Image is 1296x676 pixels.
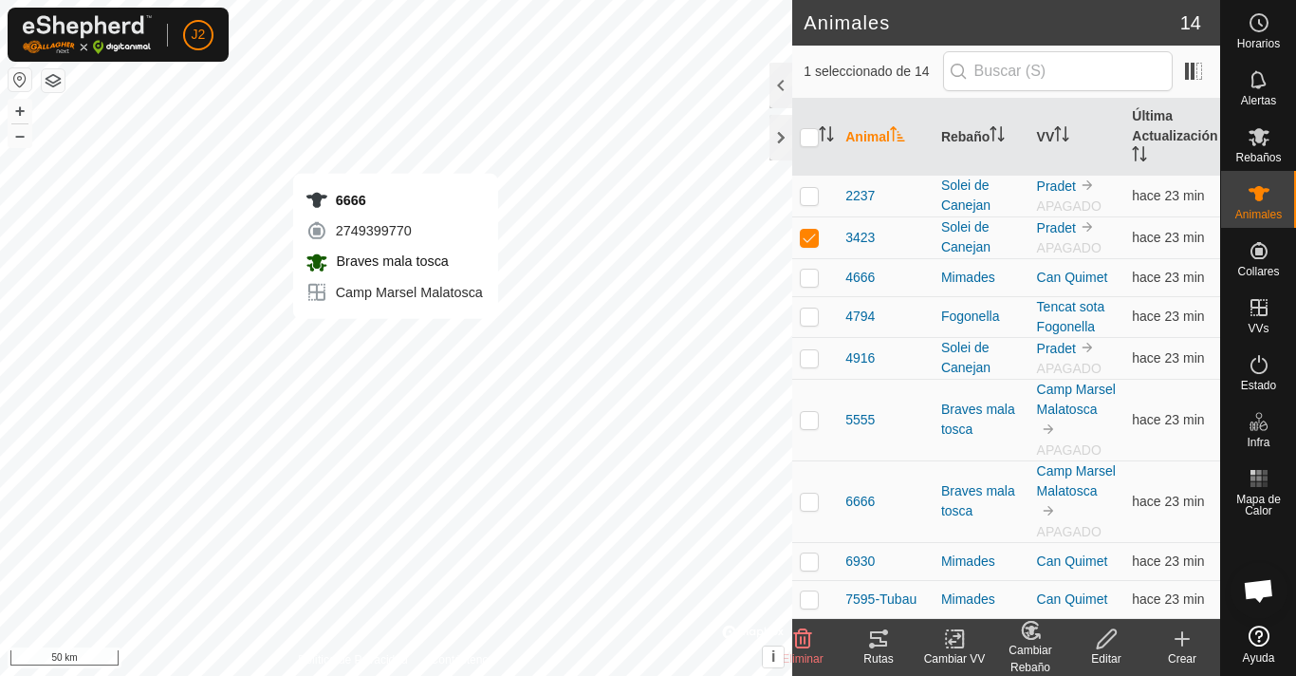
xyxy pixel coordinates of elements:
span: Horarios [1237,38,1280,49]
span: VVs [1248,323,1268,334]
span: 10 sept 2025, 20:31 [1132,270,1204,285]
span: 10 sept 2025, 20:31 [1132,591,1204,607]
div: 2749399770 [305,219,483,242]
div: Solei de Canejan [941,338,1022,378]
button: i [763,647,784,667]
p-sorticon: Activar para ordenar [1132,149,1147,164]
span: APAGADO [1037,240,1102,255]
h2: Animales [804,11,1180,34]
span: 10 sept 2025, 20:31 [1132,188,1204,203]
input: Buscar (S) [943,51,1173,91]
a: Pradet [1037,220,1076,235]
span: Estado [1241,380,1276,391]
span: Collares [1237,266,1279,277]
div: Mimades [941,590,1022,610]
span: Mapa de Calor [1226,494,1291,516]
a: Can Quimet [1037,554,1108,569]
div: Crear [1144,650,1220,667]
img: hasta [1041,503,1056,518]
button: Capas del Mapa [42,69,65,92]
button: Restablecer Mapa [9,68,31,91]
span: 10 sept 2025, 20:31 [1132,412,1204,427]
th: Última Actualización [1124,99,1220,176]
span: 10 sept 2025, 20:31 [1132,350,1204,366]
div: Obre el xat [1231,562,1287,619]
img: Logo Gallagher [23,15,152,54]
button: + [9,100,31,122]
div: Camp Marsel Malatosca [305,281,483,304]
span: 10 sept 2025, 20:31 [1132,494,1204,509]
span: APAGADO [1037,442,1102,458]
span: APAGADO [1037,198,1102,214]
p-sorticon: Activar para ordenar [819,129,834,144]
div: Editar [1068,650,1144,667]
th: Animal [838,99,934,176]
a: Ayuda [1221,618,1296,671]
a: Contáctenos [431,651,494,668]
a: Can Quimet [1037,270,1108,285]
span: Eliminar [782,652,823,666]
a: Política de Privacidad [298,651,407,668]
div: Braves mala tosca [941,481,1022,521]
span: APAGADO [1037,524,1102,539]
p-sorticon: Activar para ordenar [890,129,905,144]
p-sorticon: Activar para ordenar [990,129,1005,144]
span: 10 sept 2025, 20:31 [1132,309,1204,324]
span: Ayuda [1243,652,1275,664]
span: 10 sept 2025, 20:31 [1132,554,1204,569]
span: 4916 [845,348,875,368]
div: Mimades [941,268,1022,288]
span: 5555 [845,410,875,430]
th: VV [1029,99,1125,176]
div: 6666 [305,189,483,212]
button: – [9,124,31,147]
img: hasta [1080,219,1095,235]
div: Cambiar Rebaño [992,642,1068,676]
span: Braves mala tosca [332,253,449,269]
div: Mimades [941,552,1022,572]
div: Cambiar VV [916,650,992,667]
span: 4666 [845,268,875,288]
span: 2237 [845,186,875,206]
a: Pradet [1037,341,1076,356]
img: hasta [1080,178,1095,193]
div: Fogonella [941,307,1022,327]
a: Can Quimet [1037,591,1108,607]
img: hasta [1080,340,1095,355]
a: Pradet [1037,178,1076,194]
span: Infra [1247,437,1269,448]
span: 10 sept 2025, 20:31 [1132,230,1204,245]
p-sorticon: Activar para ordenar [1054,129,1069,144]
th: Rebaño [934,99,1029,176]
span: 14 [1180,9,1201,37]
div: Rutas [841,650,916,667]
div: Solei de Canejan [941,176,1022,216]
div: Solei de Canejan [941,217,1022,257]
span: Alertas [1241,95,1276,106]
span: J2 [192,25,206,45]
a: Camp Marsel Malatosca [1037,382,1116,417]
a: Tencat sota Fogonella [1037,299,1105,334]
span: 1 seleccionado de 14 [804,62,942,82]
a: Camp Marsel Malatosca [1037,463,1116,498]
div: Braves mala tosca [941,400,1022,440]
span: 6666 [845,492,875,512]
span: i [771,648,775,665]
span: 6930 [845,552,875,572]
span: 4794 [845,307,875,327]
span: 7595-Tubau [845,590,916,610]
span: Rebaños [1235,152,1281,163]
span: 3423 [845,228,875,248]
span: APAGADO [1037,361,1102,376]
img: hasta [1041,422,1056,437]
span: Animales [1235,209,1282,220]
